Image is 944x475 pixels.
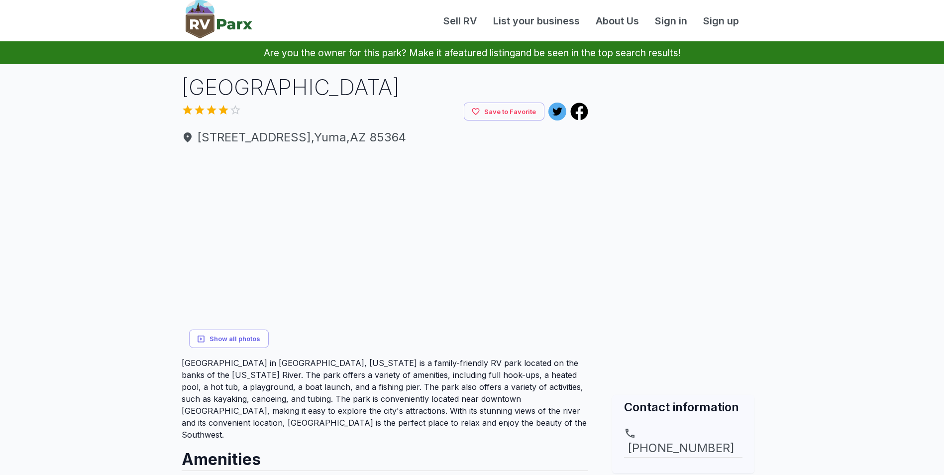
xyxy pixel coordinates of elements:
[647,13,695,28] a: Sign in
[464,103,544,121] button: Save to Favorite
[624,399,742,415] h2: Contact information
[182,357,589,441] p: [GEOGRAPHIC_DATA] in [GEOGRAPHIC_DATA], [US_STATE] is a family-friendly RV park located on the ba...
[588,13,647,28] a: About Us
[386,257,486,357] img: yH5BAEAAAAALAAAAAABAAEAAAIBRAA7
[182,154,384,357] img: yH5BAEAAAAALAAAAAABAAEAAAIBRAA7
[600,72,766,197] iframe: Advertisement
[182,128,589,146] span: [STREET_ADDRESS] , Yuma , AZ 85364
[695,13,747,28] a: Sign up
[450,47,515,59] a: featured listing
[489,257,589,357] img: yH5BAEAAAAALAAAAAABAAEAAAIBRAA7
[435,13,485,28] a: Sell RV
[12,41,932,64] p: Are you the owner for this park? Make it a and be seen in the top search results!
[182,441,589,471] h2: Amenities
[485,13,588,28] a: List your business
[182,72,589,103] h1: [GEOGRAPHIC_DATA]
[386,154,486,254] img: yH5BAEAAAAALAAAAAABAAEAAAIBRAA7
[600,221,766,387] img: Map for River Front RV Park
[182,128,589,146] a: [STREET_ADDRESS],Yuma,AZ 85364
[189,330,269,348] button: Show all photos
[624,427,742,457] a: [PHONE_NUMBER]
[489,154,589,254] img: yH5BAEAAAAALAAAAAABAAEAAAIBRAA7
